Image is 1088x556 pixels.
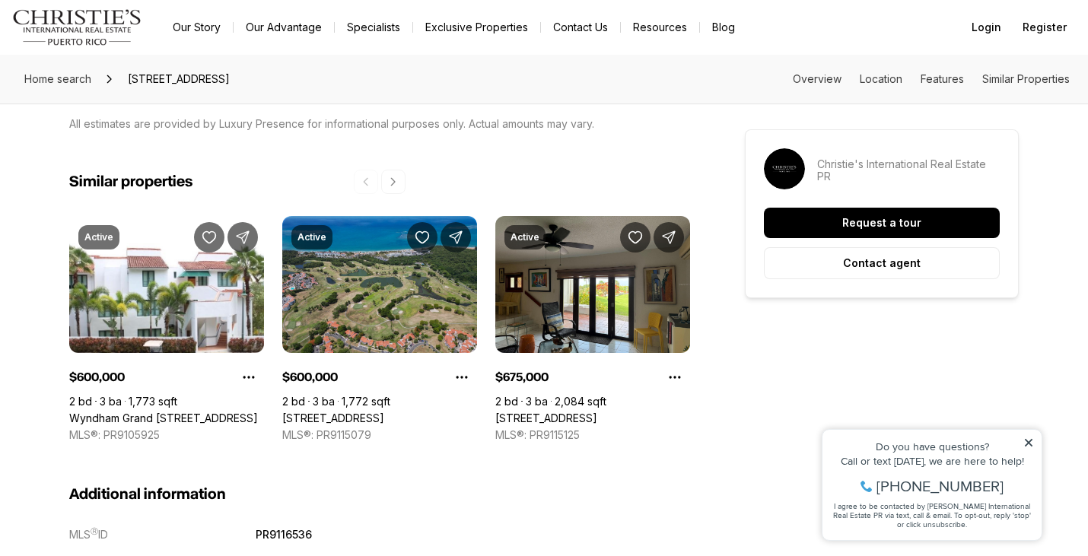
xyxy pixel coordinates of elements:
button: Request a tour [764,208,1000,238]
button: Contact Us [541,17,620,38]
a: 6000 RIO MAR BOULEVARD #C-1, RIO GRANDE PR, 00745 [495,411,597,425]
a: Skip to: Overview [793,72,841,85]
button: Share Property [227,222,258,253]
button: Property options [660,362,690,392]
a: Blog [700,17,747,38]
button: Next properties [381,170,406,194]
button: Contact agent [764,247,1000,279]
a: Specialists [335,17,412,38]
button: Register [1013,12,1076,43]
button: Property options [447,362,477,392]
button: Save Property: Wyndham Grand Rio Mar RIO MAR VILLAGE #1201 [194,222,224,253]
h2: Similar properties [69,173,192,192]
p: Active [297,231,326,243]
a: Skip to: Location [860,72,902,85]
button: Login [962,12,1010,43]
div: Call or text [DATE], we are here to help! [16,49,220,59]
span: Register [1023,21,1067,33]
a: Home search [18,67,97,91]
p: Request a tour [842,217,921,229]
a: Skip to: Similar Properties [982,72,1070,85]
div: Do you have questions? [16,34,220,45]
a: Exclusive Properties [413,17,540,38]
span: Home search [24,72,91,85]
p: Active [84,231,113,243]
button: Save Property: 6000 RIO MAR BOULEVARD #47 [407,222,437,253]
h3: Additional information [69,485,690,504]
span: Ⓡ [91,526,98,535]
a: Skip to: Features [921,72,964,85]
button: Share Property [654,222,684,253]
button: Property options [234,362,264,392]
a: Resources [621,17,699,38]
a: Our Advantage [234,17,334,38]
span: [STREET_ADDRESS] [122,67,236,91]
a: Our Story [161,17,233,38]
p: PR9116536 [256,528,312,541]
img: logo [12,9,142,46]
span: Login [972,21,1001,33]
button: Previous properties [354,170,378,194]
a: Wyndham Grand Rio Mar RIO MAR VILLAGE #1201, RIO GRANDE PR, 00745 [69,411,258,425]
p: All estimates are provided by Luxury Presence for informational purposes only. Actual amounts may... [69,118,594,130]
p: Active [511,231,539,243]
nav: Page section menu [793,73,1070,85]
button: Share Property [441,222,471,253]
p: Contact agent [843,257,921,269]
button: Save Property: 6000 RIO MAR BOULEVARD #C-1 [620,222,651,253]
a: 6000 RIO MAR BOULEVARD #47, RIO GRANDE PR, 00745 [282,411,384,425]
p: Christie's International Real Estate PR [817,158,1000,183]
span: [PHONE_NUMBER] [62,71,189,87]
span: I agree to be contacted by [PERSON_NAME] International Real Estate PR via text, call & email. To ... [19,94,217,122]
p: MLS ID [69,528,108,541]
